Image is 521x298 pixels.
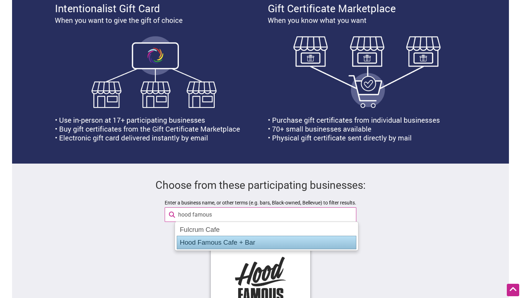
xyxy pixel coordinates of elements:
[165,198,356,207] label: Enter a business name, or other terms (e.g. bars, Black-owned, Bellevue) to filter results.
[507,284,519,296] div: Scroll Back to Top
[177,223,356,236] div: Fulcrum Cafe
[177,236,356,249] div: Hood Famous Cafe + Bar
[155,178,366,193] h2: Choose from these participating businesses:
